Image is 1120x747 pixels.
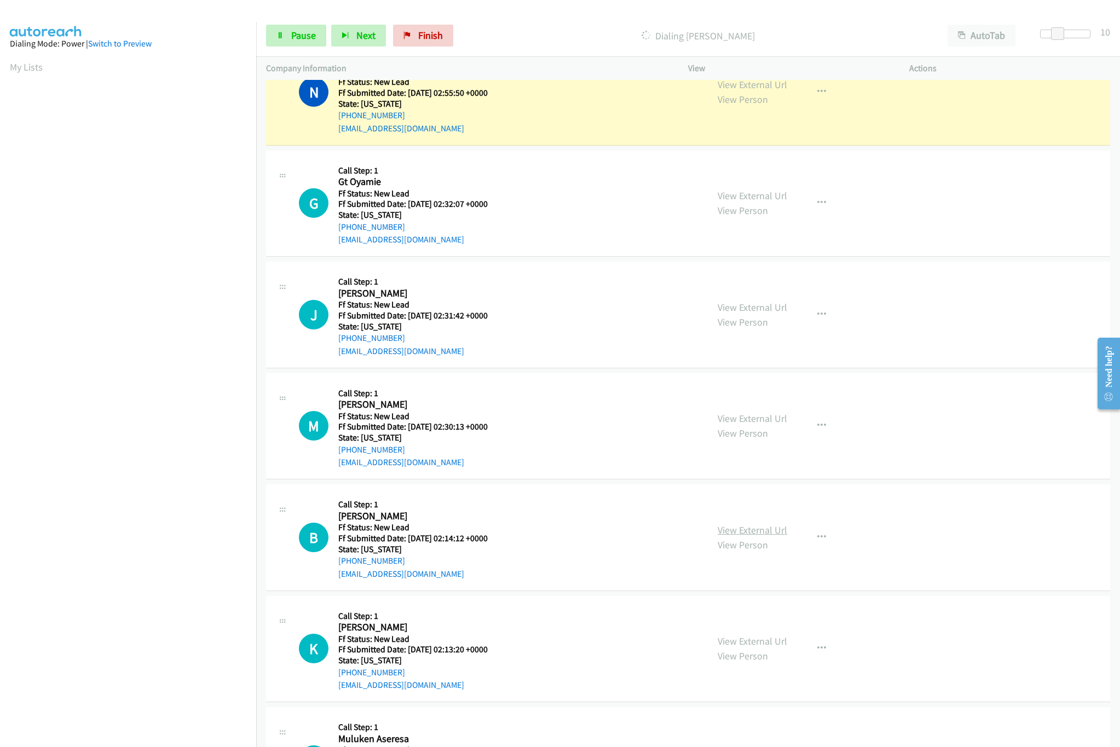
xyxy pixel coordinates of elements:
[948,25,1015,47] button: AutoTab
[356,29,376,42] span: Next
[338,398,488,411] h2: [PERSON_NAME]
[331,25,386,47] button: Next
[338,522,488,533] h5: Ff Status: New Lead
[718,316,768,328] a: View Person
[338,621,488,634] h2: [PERSON_NAME]
[338,165,488,176] h5: Call Step: 1
[338,655,488,666] h5: State: [US_STATE]
[299,411,328,441] h1: M
[338,234,464,245] a: [EMAIL_ADDRESS][DOMAIN_NAME]
[338,188,488,199] h5: Ff Status: New Lead
[718,650,768,662] a: View Person
[718,635,787,647] a: View External Url
[338,680,464,690] a: [EMAIL_ADDRESS][DOMAIN_NAME]
[909,62,1111,75] p: Actions
[338,667,405,677] a: [PHONE_NUMBER]
[338,99,488,109] h5: State: [US_STATE]
[338,346,464,356] a: [EMAIL_ADDRESS][DOMAIN_NAME]
[338,411,488,422] h5: Ff Status: New Lead
[338,388,488,399] h5: Call Step: 1
[338,457,464,467] a: [EMAIL_ADDRESS][DOMAIN_NAME]
[688,62,890,75] p: View
[418,29,443,42] span: Finish
[338,88,488,99] h5: Ff Submitted Date: [DATE] 02:55:50 +0000
[1100,25,1110,39] div: 10
[718,301,787,314] a: View External Url
[338,444,405,455] a: [PHONE_NUMBER]
[338,510,488,523] h2: [PERSON_NAME]
[718,538,768,551] a: View Person
[299,634,328,663] div: The call is yet to be attempted
[1089,330,1120,417] iframe: Resource Center
[299,634,328,663] h1: K
[338,222,405,232] a: [PHONE_NUMBER]
[718,427,768,439] a: View Person
[338,544,488,555] h5: State: [US_STATE]
[338,276,488,287] h5: Call Step: 1
[338,569,464,579] a: [EMAIL_ADDRESS][DOMAIN_NAME]
[338,432,488,443] h5: State: [US_STATE]
[718,189,787,202] a: View External Url
[299,300,328,329] h1: J
[10,84,256,604] iframe: Dialpad
[718,78,787,91] a: View External Url
[338,210,488,221] h5: State: [US_STATE]
[338,287,488,300] h2: [PERSON_NAME]
[338,321,488,332] h5: State: [US_STATE]
[338,634,488,645] h5: Ff Status: New Lead
[338,110,405,120] a: [PHONE_NUMBER]
[338,499,488,510] h5: Call Step: 1
[338,722,488,733] h5: Call Step: 1
[718,204,768,217] a: View Person
[338,421,488,432] h5: Ff Submitted Date: [DATE] 02:30:13 +0000
[338,77,488,88] h5: Ff Status: New Lead
[10,37,246,50] div: Dialing Mode: Power |
[338,310,488,321] h5: Ff Submitted Date: [DATE] 02:31:42 +0000
[299,188,328,218] div: The call is yet to be attempted
[338,199,488,210] h5: Ff Submitted Date: [DATE] 02:32:07 +0000
[291,29,316,42] span: Pause
[266,25,326,47] a: Pause
[10,61,43,73] a: My Lists
[338,333,405,343] a: [PHONE_NUMBER]
[266,62,668,75] p: Company Information
[338,533,488,544] h5: Ff Submitted Date: [DATE] 02:14:12 +0000
[299,523,328,552] div: The call is yet to be attempted
[338,555,405,566] a: [PHONE_NUMBER]
[338,611,488,622] h5: Call Step: 1
[718,524,787,536] a: View External Url
[299,523,328,552] h1: B
[338,733,488,745] h2: Muluken Aseresa
[338,176,488,188] h2: Gt Oyamie
[718,93,768,106] a: View Person
[718,412,787,425] a: View External Url
[88,38,152,49] a: Switch to Preview
[299,77,328,107] h1: N
[338,123,464,134] a: [EMAIL_ADDRESS][DOMAIN_NAME]
[338,644,488,655] h5: Ff Submitted Date: [DATE] 02:13:20 +0000
[393,25,453,47] a: Finish
[338,299,488,310] h5: Ff Status: New Lead
[468,28,928,43] p: Dialing [PERSON_NAME]
[299,300,328,329] div: The call is yet to be attempted
[299,188,328,218] h1: G
[299,411,328,441] div: The call is yet to be attempted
